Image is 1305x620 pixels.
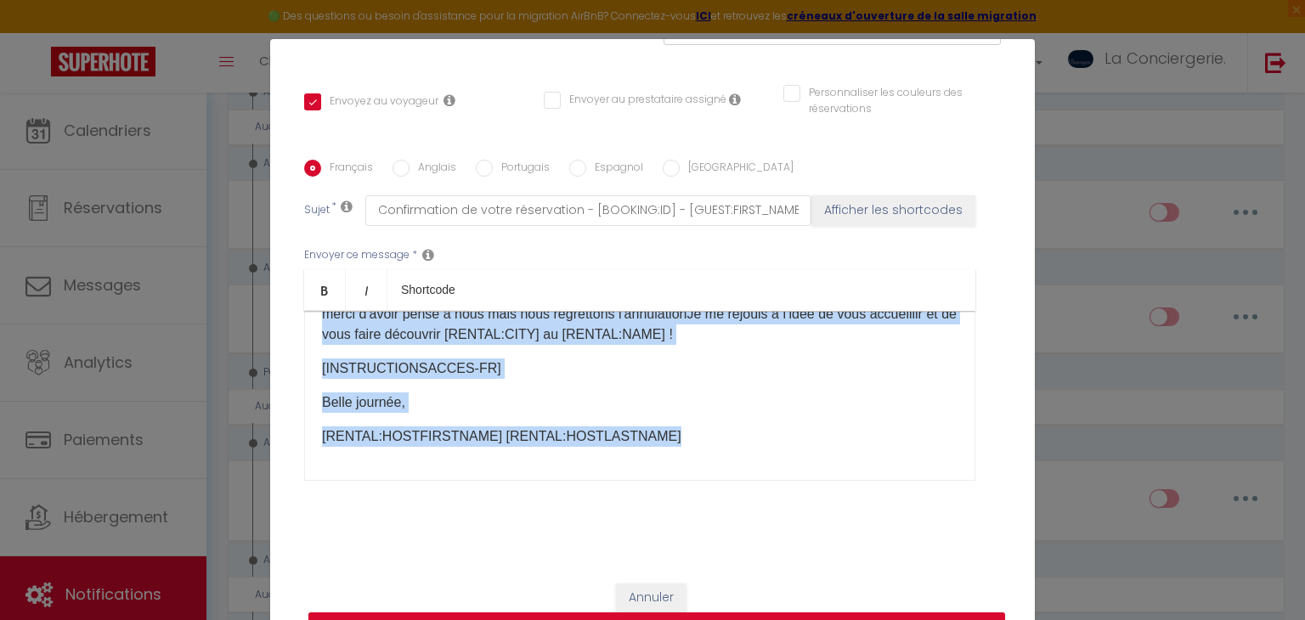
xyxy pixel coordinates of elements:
[321,160,373,178] label: Français
[304,247,410,263] label: Envoyer ce message
[322,358,958,379] p: [INSTRUCTIONSACCES-FR]
[586,160,643,178] label: Espagnol
[680,160,794,178] label: [GEOGRAPHIC_DATA]
[14,7,65,58] button: Ouvrir le widget de chat LiveChat
[322,426,958,447] p: [RENTAL:HOSTFIRSTNAME] [RENTAL:HOSTLASTNAME]
[341,200,353,213] i: Subject
[304,202,330,220] label: Sujet
[493,160,550,178] label: Portugais
[443,93,455,107] i: Envoyer au voyageur
[729,93,741,106] i: Envoyer au prestataire si il est assigné
[410,160,456,178] label: Anglais
[811,195,975,226] button: Afficher les shortcodes
[322,392,958,413] p: Belle journée,
[616,583,686,612] button: Annuler
[422,248,434,262] i: Message
[304,269,346,310] a: Bold
[346,269,387,310] a: Italic
[322,304,958,345] p: merci d'avoir pensé à nous mais nous regrettons l'annulationJe me réjouis à l’idée de vous accuei...
[387,269,469,310] a: Shortcode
